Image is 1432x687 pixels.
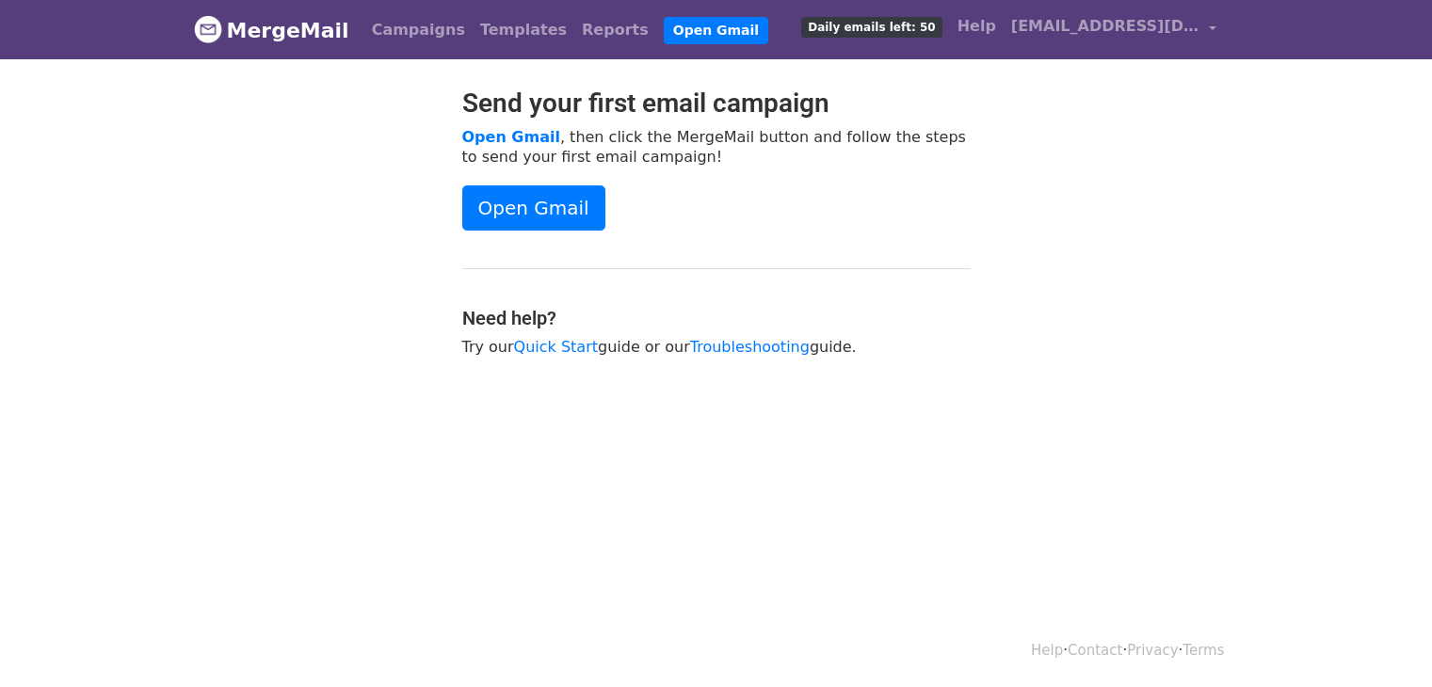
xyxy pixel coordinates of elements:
[1011,15,1199,38] span: [EMAIL_ADDRESS][DOMAIN_NAME]
[801,17,941,38] span: Daily emails left: 50
[1031,642,1063,659] a: Help
[462,185,605,231] a: Open Gmail
[364,11,473,49] a: Campaigns
[462,128,560,146] a: Open Gmail
[1127,642,1178,659] a: Privacy
[462,337,971,357] p: Try our guide or our guide.
[462,127,971,167] p: , then click the MergeMail button and follow the steps to send your first email campaign!
[1068,642,1122,659] a: Contact
[794,8,949,45] a: Daily emails left: 50
[1004,8,1224,52] a: [EMAIL_ADDRESS][DOMAIN_NAME]
[1183,642,1224,659] a: Terms
[194,10,349,50] a: MergeMail
[194,15,222,43] img: MergeMail logo
[462,307,971,329] h4: Need help?
[473,11,574,49] a: Templates
[664,17,768,44] a: Open Gmail
[514,338,598,356] a: Quick Start
[950,8,1004,45] a: Help
[690,338,810,356] a: Troubleshooting
[462,88,971,120] h2: Send your first email campaign
[574,11,656,49] a: Reports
